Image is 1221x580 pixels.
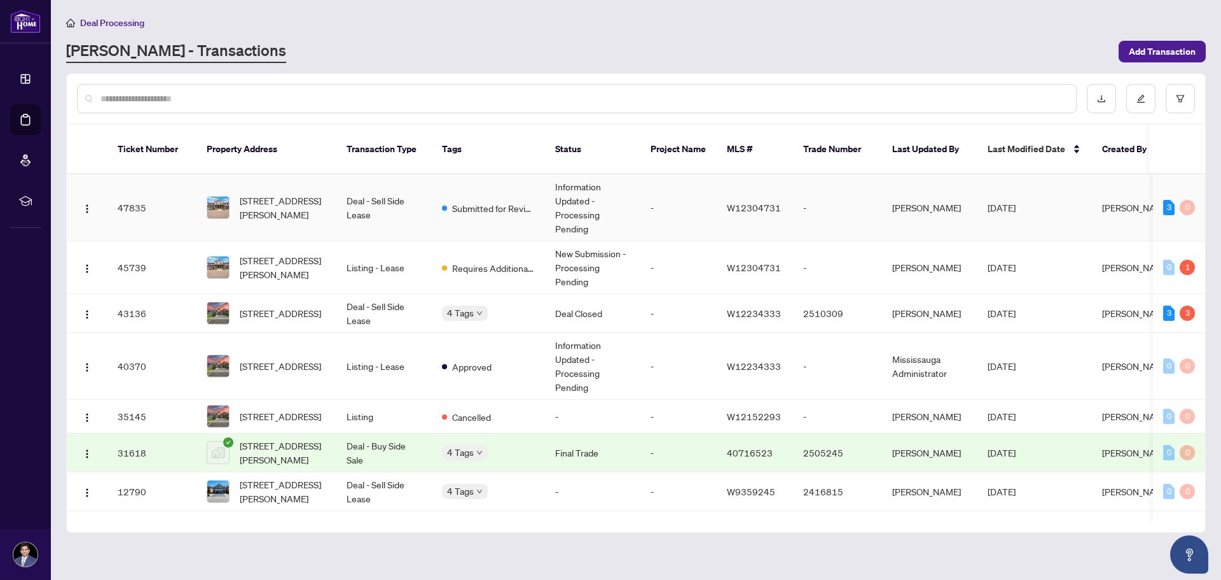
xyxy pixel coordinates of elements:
span: [STREET_ADDRESS] [240,306,321,320]
td: Mississauga Administrator [882,333,977,400]
img: thumbnail-img [207,406,229,427]
td: Deal - Buy Side Sale [336,434,432,472]
span: W12152293 [727,411,781,422]
span: W12304731 [727,262,781,273]
td: - [640,294,717,333]
span: [PERSON_NAME] [1102,262,1171,273]
td: Deal - Sell Side Lease [336,294,432,333]
th: Created By [1092,125,1168,174]
span: Requires Additional Docs [452,261,535,275]
span: [PERSON_NAME] [1102,202,1171,213]
th: MLS # [717,125,793,174]
div: 0 [1180,445,1195,460]
div: 0 [1163,484,1175,499]
div: 0 [1163,445,1175,460]
img: Logo [82,449,92,459]
span: [DATE] [988,360,1016,372]
div: 3 [1180,306,1195,321]
span: Last Modified Date [988,142,1065,156]
span: 4 Tags [447,445,474,460]
span: W12304731 [727,202,781,213]
span: [PERSON_NAME] [1102,360,1171,372]
td: 2505245 [793,434,882,472]
span: [STREET_ADDRESS][PERSON_NAME] [240,253,326,281]
td: - [640,472,717,511]
td: - [545,400,640,434]
span: [STREET_ADDRESS] [240,359,321,373]
span: [STREET_ADDRESS][PERSON_NAME] [240,194,326,222]
div: 0 [1163,358,1175,374]
span: home [66,18,75,27]
button: Logo [77,356,97,376]
span: Approved [452,360,492,374]
th: Project Name [640,125,717,174]
th: Ticket Number [107,125,197,174]
th: Tags [432,125,545,174]
td: [PERSON_NAME] [882,294,977,333]
th: Last Updated By [882,125,977,174]
button: Logo [77,406,97,427]
div: 3 [1163,306,1175,321]
td: - [793,241,882,294]
span: [DATE] [988,486,1016,497]
span: [DATE] [988,308,1016,319]
button: Logo [77,481,97,502]
td: [PERSON_NAME] [882,472,977,511]
td: - [640,434,717,472]
img: Logo [82,264,92,274]
img: Logo [82,204,92,214]
td: Final Trade [545,434,640,472]
span: W12234333 [727,360,781,372]
span: check-circle [223,437,233,448]
th: Status [545,125,640,174]
button: Logo [77,303,97,323]
td: 2416815 [793,472,882,511]
th: Last Modified Date [977,125,1092,174]
img: thumbnail-img [207,355,229,377]
div: 0 [1180,484,1195,499]
span: 4 Tags [447,306,474,320]
td: [PERSON_NAME] [882,400,977,434]
span: [PERSON_NAME] [1102,411,1171,422]
div: 0 [1180,200,1195,215]
img: Logo [82,309,92,320]
a: [PERSON_NAME] - Transactions [66,40,286,63]
button: Logo [77,442,97,463]
td: Information Updated - Processing Pending [545,333,640,400]
span: edit [1136,94,1145,103]
td: [PERSON_NAME] [882,241,977,294]
span: W9359245 [727,486,775,497]
td: Deal Closed [545,294,640,333]
button: Open asap [1170,535,1208,574]
td: - [545,472,640,511]
td: 45739 [107,241,197,294]
th: Trade Number [793,125,882,174]
img: thumbnail-img [207,257,229,278]
td: Listing - Lease [336,241,432,294]
td: - [640,241,717,294]
img: Profile Icon [13,542,38,567]
td: Deal - Sell Side Lease [336,472,432,511]
span: [PERSON_NAME] [1102,308,1171,319]
td: 43136 [107,294,197,333]
span: Submitted for Review [452,201,535,215]
td: - [640,174,717,241]
span: [PERSON_NAME] [1102,447,1171,458]
td: - [793,400,882,434]
td: 47835 [107,174,197,241]
img: Logo [82,413,92,423]
td: - [640,333,717,400]
td: 12790 [107,472,197,511]
td: 31618 [107,434,197,472]
td: Deal - Sell Side Lease [336,174,432,241]
td: [PERSON_NAME] [882,434,977,472]
span: [PERSON_NAME] [1102,486,1171,497]
button: Add Transaction [1119,41,1206,62]
span: Add Transaction [1129,41,1196,62]
td: - [640,400,717,434]
td: 35145 [107,400,197,434]
td: Information Updated - Processing Pending [545,174,640,241]
button: download [1087,84,1116,113]
td: 2510309 [793,294,882,333]
button: filter [1166,84,1195,113]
